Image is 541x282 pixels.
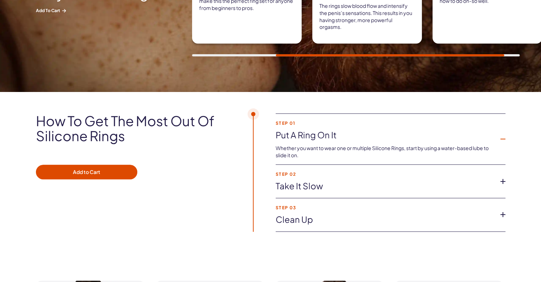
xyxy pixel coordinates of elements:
h2: How to get the most out of silicone rings [36,113,233,143]
span: Add to Cart [36,7,164,14]
span: Whether you want to wear one or multiple Silicone Rings, start by using a water-based lube to sli... [276,145,489,158]
a: Clean up [276,214,494,226]
strong: Step 03 [276,205,494,210]
a: Put a ring on it [276,129,494,141]
strong: Step 01 [276,121,494,125]
p: The rings slow blood flow and intensify the penis’s sensations. This results in you having strong... [319,2,415,30]
a: Take it slow [276,180,494,192]
button: Add to Cart [36,165,137,180]
strong: Step 02 [276,172,494,176]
